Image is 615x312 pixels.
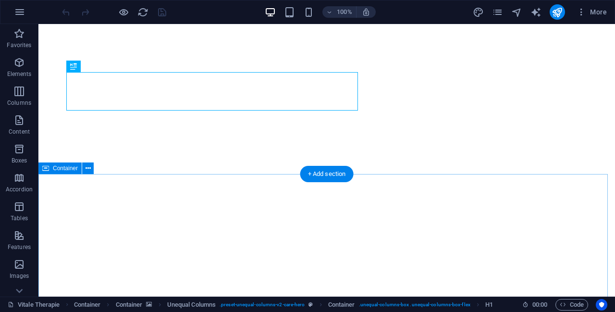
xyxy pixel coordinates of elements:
button: text_generator [530,6,542,18]
button: reload [137,6,148,18]
span: Click to select. Double-click to edit [116,299,143,311]
p: Favorites [7,41,31,49]
p: Content [9,128,30,136]
p: Features [8,243,31,251]
p: Boxes [12,157,27,164]
span: Code [560,299,584,311]
button: Click here to leave preview mode and continue editing [118,6,129,18]
span: Click to select. Double-click to edit [167,299,216,311]
nav: breadcrumb [74,299,493,311]
button: More [573,4,611,20]
i: AI Writer [530,7,541,18]
button: navigator [511,6,523,18]
p: Tables [11,214,28,222]
i: This element contains a background [146,302,152,307]
i: This element is a customizable preset [308,302,313,307]
button: pages [492,6,504,18]
i: Navigator [511,7,522,18]
button: publish [550,4,565,20]
p: Columns [7,99,31,107]
span: More [577,7,607,17]
i: Reload page [137,7,148,18]
i: Publish [552,7,563,18]
span: 00 00 [532,299,547,311]
div: + Add section [300,166,354,182]
h6: Session time [522,299,548,311]
span: Click to select. Double-click to edit [328,299,355,311]
a: Click to cancel selection. Double-click to open Pages [8,299,60,311]
span: Container [53,165,78,171]
i: Pages (Ctrl+Alt+S) [492,7,503,18]
span: : [539,301,541,308]
p: Elements [7,70,32,78]
span: Click to select. Double-click to edit [485,299,493,311]
span: Click to select. Double-click to edit [74,299,101,311]
button: 100% [322,6,357,18]
span: . preset-unequal-columns-v2-care-hero [220,299,305,311]
button: Code [555,299,588,311]
p: Accordion [6,186,33,193]
i: On resize automatically adjust zoom level to fit chosen device. [362,8,370,16]
i: Design (Ctrl+Alt+Y) [473,7,484,18]
span: . unequal-columns-box .unequal-columns-box-flex [359,299,470,311]
button: design [473,6,484,18]
p: Images [10,272,29,280]
h6: 100% [337,6,352,18]
button: Usercentrics [596,299,607,311]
